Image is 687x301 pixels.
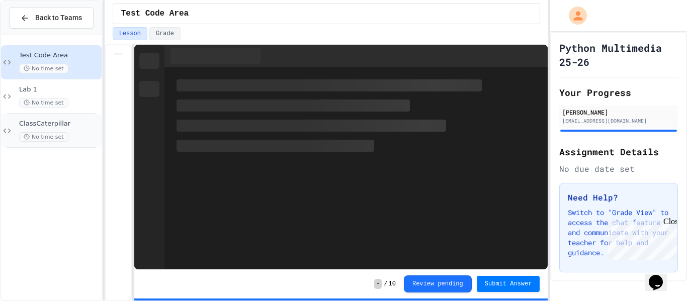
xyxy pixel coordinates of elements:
[389,280,396,288] span: 10
[35,13,82,23] span: Back to Teams
[568,191,669,204] h3: Need Help?
[558,4,589,27] div: My Account
[568,208,669,258] p: Switch to "Grade View" to access the chat feature and communicate with your teacher for help and ...
[562,108,675,117] div: [PERSON_NAME]
[559,163,678,175] div: No due date set
[19,85,100,94] span: Lab 1
[19,132,68,142] span: No time set
[645,261,677,291] iframe: chat widget
[19,120,100,128] span: ClassCaterpillar
[19,64,68,73] span: No time set
[404,275,472,292] button: Review pending
[559,41,678,69] h1: Python Multimedia 25-26
[19,98,68,108] span: No time set
[604,217,677,260] iframe: chat widget
[562,117,675,125] div: [EMAIL_ADDRESS][DOMAIN_NAME]
[121,8,189,20] span: Test Code Area
[113,27,147,40] button: Lesson
[4,4,69,64] div: Chat with us now!Close
[374,279,382,289] span: -
[477,276,540,292] button: Submit Answer
[149,27,181,40] button: Grade
[485,280,532,288] span: Submit Answer
[9,7,94,29] button: Back to Teams
[559,85,678,99] h2: Your Progress
[384,280,387,288] span: /
[19,51,100,60] span: Test Code Area
[559,145,678,159] h2: Assignment Details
